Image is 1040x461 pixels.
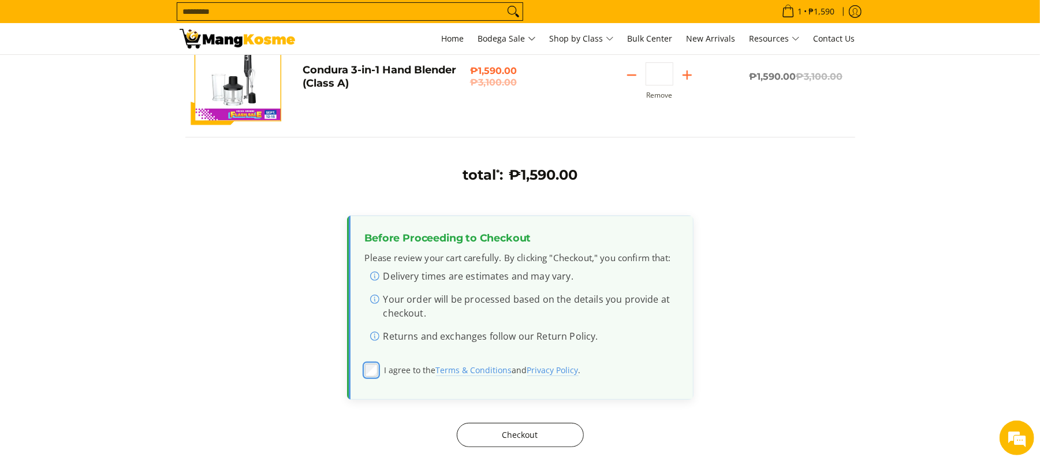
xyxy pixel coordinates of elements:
button: Search [504,3,523,20]
button: Checkout [457,423,584,447]
span: 1 [796,8,804,16]
span: Bodega Sale [478,32,536,46]
span: New Arrivals [687,33,736,44]
span: We're online! [67,146,159,262]
h3: total : [463,166,504,184]
button: Add [673,66,701,84]
del: ₱3,100.00 [796,71,843,82]
button: Subtract [618,66,646,84]
input: I agree to theTerms & Conditions (opens in new tab)andPrivacy Policy (opens in new tab). [365,364,378,377]
img: Your Shopping Cart | Mang Kosme [180,29,295,49]
a: Terms & Conditions (opens in new tab) [436,365,512,376]
a: Bulk Center [622,23,679,54]
a: New Arrivals [681,23,741,54]
span: Home [442,33,464,44]
span: Bulk Center [628,33,673,44]
li: Your order will be processed based on the details you provide at checkout. [370,292,677,325]
a: Shop by Class [544,23,620,54]
a: Contact Us [808,23,861,54]
nav: Main Menu [307,23,861,54]
span: ₱1,590 [807,8,837,16]
div: Order confirmation and disclaimers [347,215,694,400]
span: I agree to the and . [385,364,677,376]
a: Privacy Policy (opens in new tab) [527,365,579,376]
span: Resources [750,32,800,46]
del: ₱3,100.00 [470,77,570,88]
button: Remove [647,91,673,99]
span: Shop by Class [550,32,614,46]
span: Contact Us [814,33,855,44]
li: Delivery times are estimates and may vary. [370,269,677,288]
a: Bodega Sale [472,23,542,54]
div: Chat with us now [60,65,194,80]
a: Resources [744,23,806,54]
span: ₱1,590.00 [470,65,570,88]
a: Home [436,23,470,54]
textarea: Type your message and hit 'Enter' [6,315,220,356]
span: ₱1,590.00 [509,166,578,183]
span: • [778,5,838,18]
div: Please review your cart carefully. By clicking "Checkout," you confirm that: [365,251,677,348]
span: ₱1,590.00 [749,71,843,82]
a: Condura 3-in-1 Hand Blender (Class A) [303,64,456,90]
li: Returns and exchanges follow our Return Policy. [370,329,677,348]
img: Default Title Condura 3-in-1 Hand Blender (Class A) [191,31,285,125]
h3: Before Proceeding to Checkout [365,232,677,244]
div: Minimize live chat window [189,6,217,34]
